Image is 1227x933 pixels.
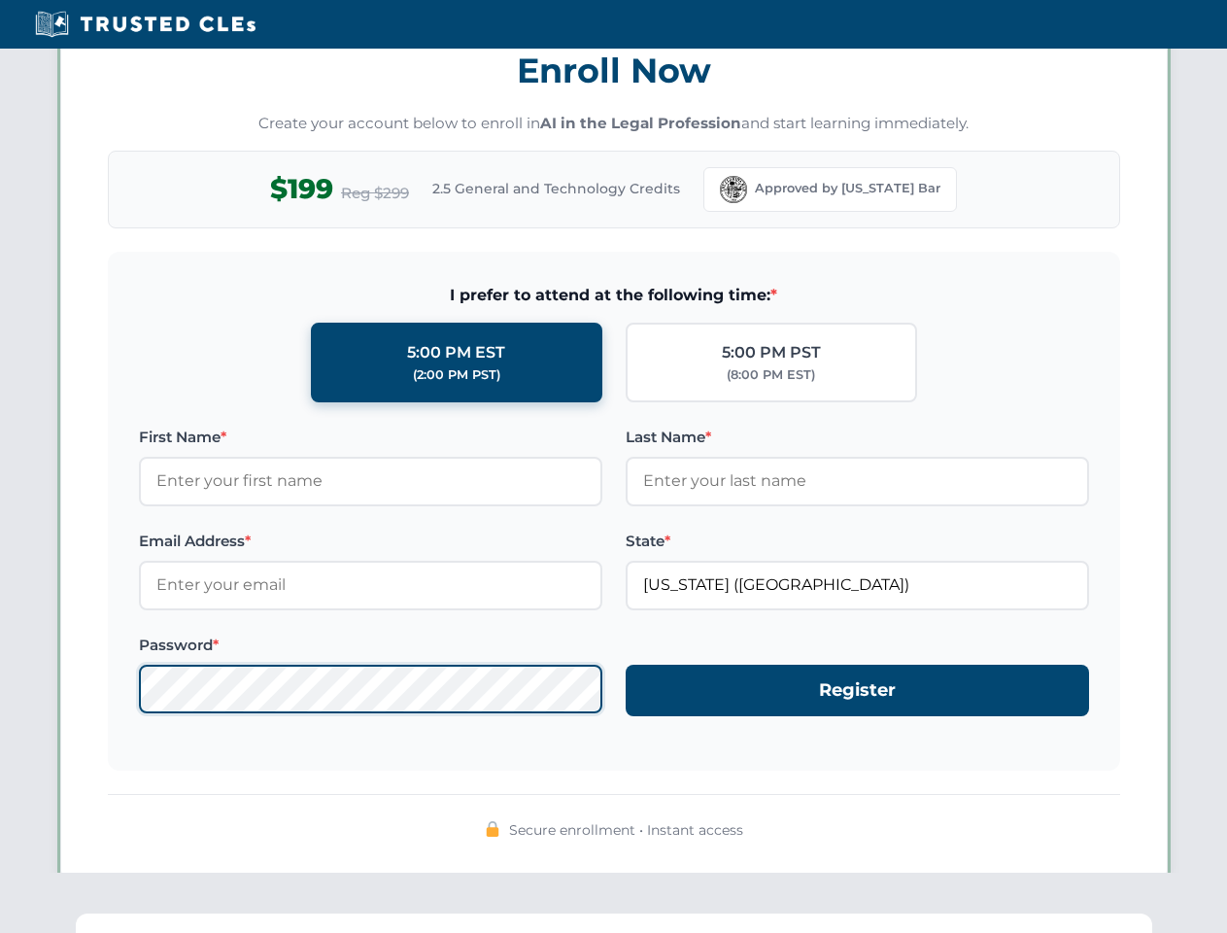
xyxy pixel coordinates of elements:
[722,340,821,365] div: 5:00 PM PST
[720,176,747,203] img: Florida Bar
[413,365,500,385] div: (2:00 PM PST)
[108,40,1120,101] h3: Enroll Now
[139,561,602,609] input: Enter your email
[626,561,1089,609] input: Florida (FL)
[727,365,815,385] div: (8:00 PM EST)
[407,340,505,365] div: 5:00 PM EST
[626,426,1089,449] label: Last Name
[485,821,500,837] img: 🔒
[139,530,602,553] label: Email Address
[341,182,409,205] span: Reg $299
[270,167,333,211] span: $199
[509,819,743,841] span: Secure enrollment • Instant access
[29,10,261,39] img: Trusted CLEs
[432,178,680,199] span: 2.5 General and Technology Credits
[755,179,940,198] span: Approved by [US_STATE] Bar
[108,113,1120,135] p: Create your account below to enroll in and start learning immediately.
[139,457,602,505] input: Enter your first name
[626,530,1089,553] label: State
[139,283,1089,308] span: I prefer to attend at the following time:
[626,665,1089,716] button: Register
[626,457,1089,505] input: Enter your last name
[139,426,602,449] label: First Name
[540,114,741,132] strong: AI in the Legal Profession
[139,634,602,657] label: Password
